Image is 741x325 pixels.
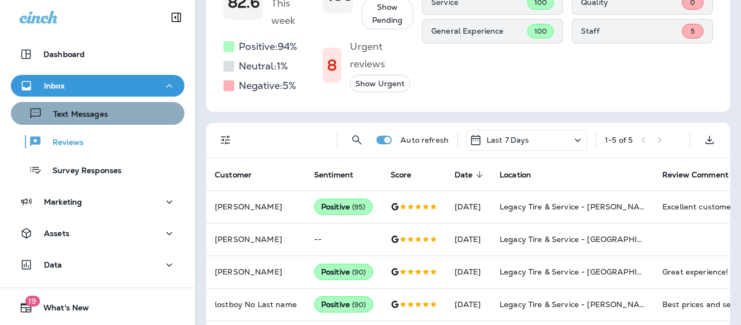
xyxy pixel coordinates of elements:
[44,229,69,238] p: Assets
[239,77,296,94] h5: Negative: 5 %
[327,56,337,74] h1: 8
[352,202,366,212] span: ( 95 )
[33,303,89,316] span: What's New
[42,166,122,176] p: Survey Responses
[352,300,366,309] span: ( 90 )
[314,264,373,280] div: Positive
[42,138,84,148] p: Reviews
[11,222,184,244] button: Assets
[314,170,353,180] span: Sentiment
[662,170,729,180] span: Review Comment
[400,136,449,144] p: Auto refresh
[215,202,297,211] p: [PERSON_NAME]
[215,300,297,309] p: lostboy No Last name
[446,190,491,223] td: [DATE]
[11,75,184,97] button: Inbox
[446,223,491,256] td: [DATE]
[352,267,366,277] span: ( 90 )
[11,102,184,125] button: Text Messages
[11,130,184,153] button: Reviews
[215,170,252,180] span: Customer
[25,296,40,307] span: 19
[350,38,413,73] h5: Urgent reviews
[44,81,65,90] p: Inbox
[215,267,297,276] p: [PERSON_NAME]
[500,170,545,180] span: Location
[161,7,191,28] button: Collapse Sidebar
[44,197,82,206] p: Marketing
[391,170,426,180] span: Score
[11,158,184,181] button: Survey Responses
[11,191,184,213] button: Marketing
[215,129,237,151] button: Filters
[42,110,108,120] p: Text Messages
[314,296,373,313] div: Positive
[691,27,695,36] span: 5
[581,27,682,35] p: Staff
[534,27,547,36] span: 100
[455,170,473,180] span: Date
[350,75,410,93] button: Show Urgent
[446,288,491,321] td: [DATE]
[455,170,487,180] span: Date
[699,129,720,151] button: Export as CSV
[11,43,184,65] button: Dashboard
[446,256,491,288] td: [DATE]
[487,136,529,144] p: Last 7 Days
[44,260,62,269] p: Data
[43,50,85,59] p: Dashboard
[314,170,367,180] span: Sentiment
[346,129,368,151] button: Search Reviews
[239,58,288,75] h5: Neutral: 1 %
[11,297,184,318] button: 19What's New
[500,170,531,180] span: Location
[391,170,412,180] span: Score
[215,235,297,244] p: [PERSON_NAME]
[215,170,266,180] span: Customer
[431,27,527,35] p: General Experience
[11,254,184,276] button: Data
[305,223,382,256] td: --
[314,199,373,215] div: Positive
[239,38,297,55] h5: Positive: 94 %
[605,136,633,144] div: 1 - 5 of 5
